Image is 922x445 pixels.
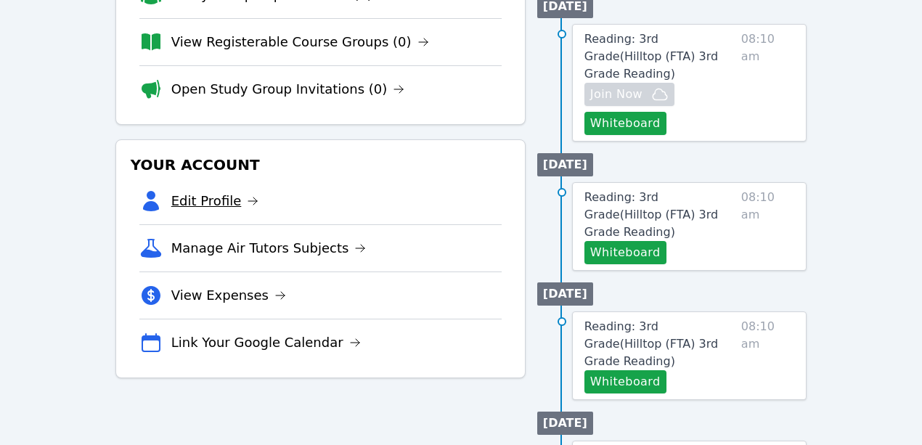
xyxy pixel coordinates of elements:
[584,112,666,135] button: Whiteboard
[741,30,794,135] span: 08:10 am
[171,332,361,353] a: Link Your Google Calendar
[741,318,794,393] span: 08:10 am
[741,189,794,264] span: 08:10 am
[537,282,593,306] li: [DATE]
[584,32,718,81] span: Reading: 3rd Grade ( Hilltop (FTA) 3rd Grade Reading )
[584,318,735,370] a: Reading: 3rd Grade(Hilltop (FTA) 3rd Grade Reading)
[171,32,429,52] a: View Registerable Course Groups (0)
[128,152,513,178] h3: Your Account
[171,191,259,211] a: Edit Profile
[171,285,286,306] a: View Expenses
[584,319,718,368] span: Reading: 3rd Grade ( Hilltop (FTA) 3rd Grade Reading )
[590,86,642,103] span: Join Now
[584,241,666,264] button: Whiteboard
[584,83,674,106] button: Join Now
[584,189,735,241] a: Reading: 3rd Grade(Hilltop (FTA) 3rd Grade Reading)
[584,30,735,83] a: Reading: 3rd Grade(Hilltop (FTA) 3rd Grade Reading)
[537,153,593,176] li: [DATE]
[537,412,593,435] li: [DATE]
[584,190,718,239] span: Reading: 3rd Grade ( Hilltop (FTA) 3rd Grade Reading )
[171,79,405,99] a: Open Study Group Invitations (0)
[171,238,367,258] a: Manage Air Tutors Subjects
[584,370,666,393] button: Whiteboard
